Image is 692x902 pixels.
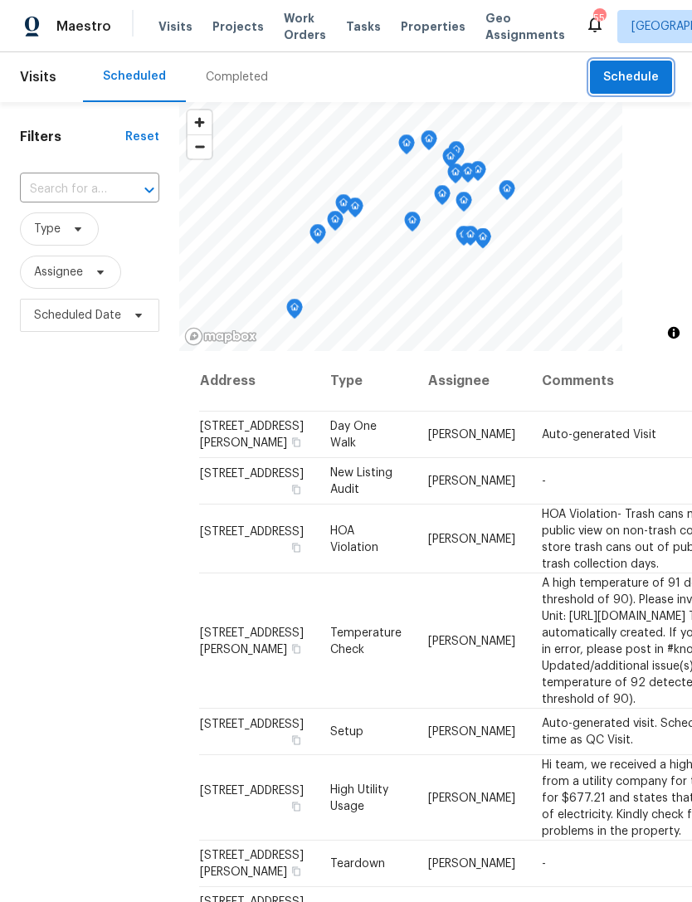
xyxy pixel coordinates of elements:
span: Type [34,221,61,237]
span: [STREET_ADDRESS] [200,784,304,796]
div: Reset [125,129,159,145]
div: Map marker [421,130,437,156]
span: [PERSON_NAME] [428,858,515,870]
div: Map marker [434,185,451,211]
span: Auto-generated Visit [542,429,656,441]
button: Zoom in [188,110,212,134]
div: Map marker [309,224,326,250]
button: Copy Address [289,482,304,497]
span: New Listing Audit [330,467,392,495]
button: Copy Address [289,539,304,554]
span: Visits [20,59,56,95]
span: Properties [401,18,465,35]
button: Zoom out [188,134,212,158]
span: [PERSON_NAME] [428,792,515,803]
span: [PERSON_NAME] [428,429,515,441]
span: Teardown [330,858,385,870]
span: [STREET_ADDRESS] [200,719,304,730]
span: Toggle attribution [669,324,679,342]
span: [PERSON_NAME] [428,533,515,544]
h1: Filters [20,129,125,145]
button: Copy Address [289,641,304,656]
span: [PERSON_NAME] [428,475,515,487]
div: 55 [593,10,605,27]
div: Completed [206,69,268,85]
div: Map marker [442,148,459,173]
input: Search for an address... [20,177,113,202]
div: Map marker [404,212,421,237]
span: Scheduled Date [34,307,121,324]
span: Schedule [603,67,659,88]
span: Projects [212,18,264,35]
div: Map marker [448,141,465,167]
span: Assignee [34,264,83,280]
span: [PERSON_NAME] [428,635,515,646]
span: Day One Walk [330,421,377,449]
div: Map marker [470,161,486,187]
span: [STREET_ADDRESS] [200,525,304,537]
span: [STREET_ADDRESS] [200,468,304,480]
span: Setup [330,726,363,738]
div: Map marker [462,226,479,251]
span: Zoom out [188,135,212,158]
div: Map marker [456,226,472,251]
span: [STREET_ADDRESS][PERSON_NAME] [200,421,304,449]
span: [PERSON_NAME] [428,726,515,738]
span: Tasks [346,21,381,32]
span: - [542,475,546,487]
div: Map marker [286,299,303,324]
button: Copy Address [289,435,304,450]
div: Scheduled [103,68,166,85]
div: Map marker [327,211,344,236]
span: Geo Assignments [485,10,565,43]
div: Map marker [398,134,415,160]
span: Maestro [56,18,111,35]
th: Address [199,351,317,412]
th: Assignee [415,351,529,412]
span: HOA Violation [330,524,378,553]
button: Open [138,178,161,202]
span: Work Orders [284,10,326,43]
button: Schedule [590,61,672,95]
span: [STREET_ADDRESS][PERSON_NAME] [200,627,304,655]
div: Map marker [460,163,476,188]
th: Type [317,351,415,412]
button: Copy Address [289,733,304,748]
div: Map marker [447,163,464,189]
span: Visits [158,18,192,35]
button: Copy Address [289,798,304,813]
span: Temperature Check [330,627,402,655]
div: Map marker [499,180,515,206]
div: Map marker [456,192,472,217]
span: - [542,858,546,870]
canvas: Map [179,102,622,351]
span: [STREET_ADDRESS][PERSON_NAME] [200,850,304,878]
div: Map marker [475,228,491,254]
button: Toggle attribution [664,323,684,343]
button: Copy Address [289,864,304,879]
div: Map marker [335,194,352,220]
div: Map marker [347,197,363,223]
span: High Utility Usage [330,783,388,812]
a: Mapbox homepage [184,327,257,346]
